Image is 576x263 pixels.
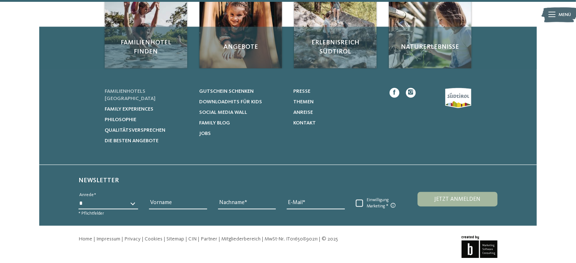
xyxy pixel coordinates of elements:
[78,211,104,216] span: * Pflichtfelder
[105,116,191,123] a: Philosophie
[199,110,247,115] span: Social Media Wall
[124,236,141,242] a: Privacy
[105,137,191,144] a: Die besten Angebote
[301,38,370,56] span: Erlebnisreich Südtirol
[105,138,158,143] span: Die besten Angebote
[206,43,275,52] span: Angebote
[218,236,220,242] span: |
[105,105,191,113] a: Family Experiences
[111,38,181,56] span: Familienhotel finden
[105,128,165,133] span: Qualitätsversprechen
[105,107,153,112] span: Family Experiences
[395,43,465,52] span: Naturerlebnisse
[363,198,401,209] span: Einwilligung Marketing
[319,236,321,242] span: |
[96,236,120,242] a: Impressum
[293,119,379,127] a: Kontakt
[199,89,254,94] span: Gutschein schenken
[293,89,310,94] span: Presse
[93,236,95,242] span: |
[185,236,187,242] span: |
[201,236,217,242] a: Partner
[265,236,318,242] span: MwSt-Nr. IT01650890211
[105,89,156,101] span: Familienhotels [GEOGRAPHIC_DATA]
[121,236,123,242] span: |
[199,99,262,104] span: Downloadhits für Kids
[199,109,285,116] a: Social Media Wall
[166,236,184,242] a: Sitemap
[105,88,191,102] a: Familienhotels [GEOGRAPHIC_DATA]
[434,196,480,202] span: Jetzt anmelden
[199,131,211,136] span: Jobs
[188,236,197,242] a: CIN
[293,99,314,104] span: Themen
[221,236,261,242] a: Mitgliederbereich
[293,109,379,116] a: Anreise
[199,98,285,105] a: Downloadhits für Kids
[293,98,379,105] a: Themen
[78,177,119,184] span: Newsletter
[199,120,230,125] span: Family Blog
[322,236,338,242] span: © 2025
[78,236,92,242] a: Home
[105,117,136,122] span: Philosophie
[142,236,144,242] span: |
[105,127,191,134] a: Qualitätsversprechen
[199,130,285,137] a: Jobs
[164,236,165,242] span: |
[462,235,498,258] img: Brandnamic GmbH | Leading Hospitality Solutions
[262,236,263,242] span: |
[199,88,285,95] a: Gutschein schenken
[199,119,285,127] a: Family Blog
[293,110,313,115] span: Anreise
[293,88,379,95] a: Presse
[145,236,162,242] a: Cookies
[293,120,316,125] span: Kontakt
[418,192,498,206] button: Jetzt anmelden
[198,236,200,242] span: |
